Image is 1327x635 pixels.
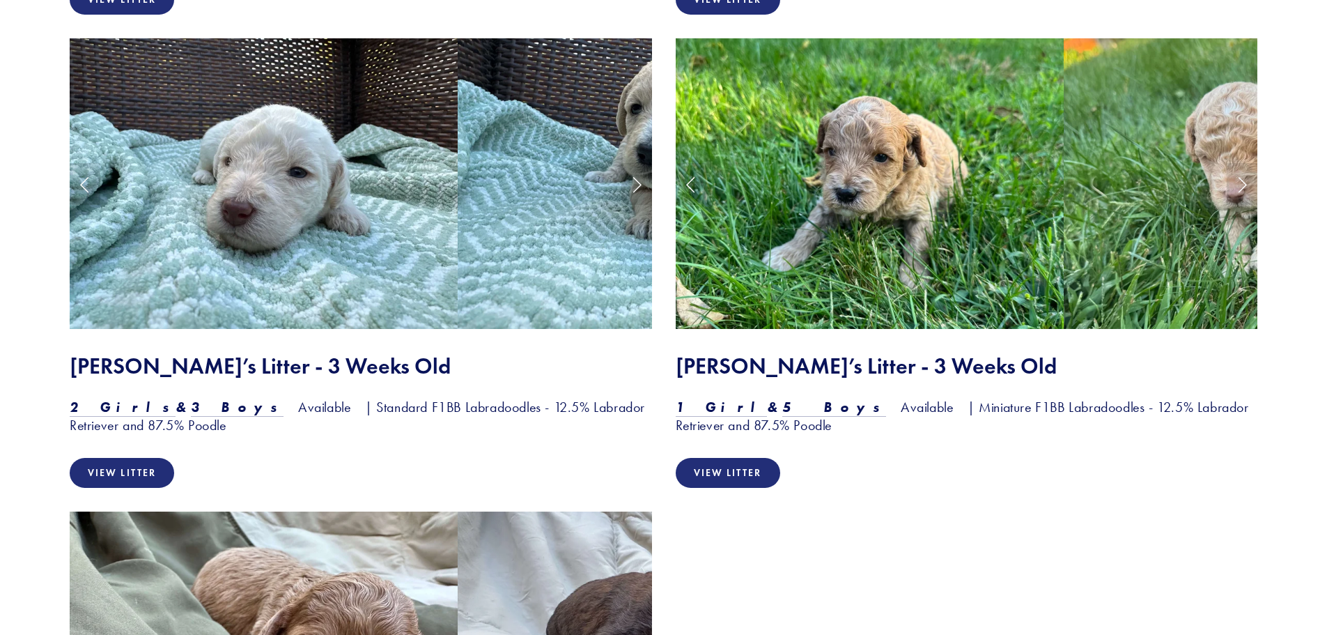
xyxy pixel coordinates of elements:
img: Sweet Tart 2.jpg [458,38,846,330]
a: 3 Boys [191,399,284,417]
a: 5 Boys [782,399,887,417]
h2: [PERSON_NAME]’s Litter - 3 Weeks Old [70,353,652,379]
em: 3 Boys [191,399,284,415]
a: Next Slide [621,163,652,205]
a: Next Slide [1227,163,1257,205]
a: View Litter [676,458,780,488]
a: Previous Slide [70,163,100,205]
em: 1 Girl [676,399,768,415]
h3: Available | Standard F1BB Labradoodles - 12.5% Labrador Retriever and 87.5% Poodle [70,398,652,434]
img: Bo Peep 2.jpg [676,38,1064,330]
a: 1 Girl [676,399,768,417]
em: & [176,399,191,415]
em: & [767,399,782,415]
h2: [PERSON_NAME]’s Litter - 3 Weeks Old [676,353,1258,379]
a: 2 Girls [70,399,176,417]
a: Previous Slide [676,163,706,205]
a: View Litter [70,458,174,488]
em: 2 Girls [70,399,176,415]
img: Chiclet 1.jpg [70,38,458,330]
h3: Available | Miniature F1BB Labradoodles - 12.5% Labrador Retriever and 87.5% Poodle [676,398,1258,434]
em: 5 Boys [782,399,887,415]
